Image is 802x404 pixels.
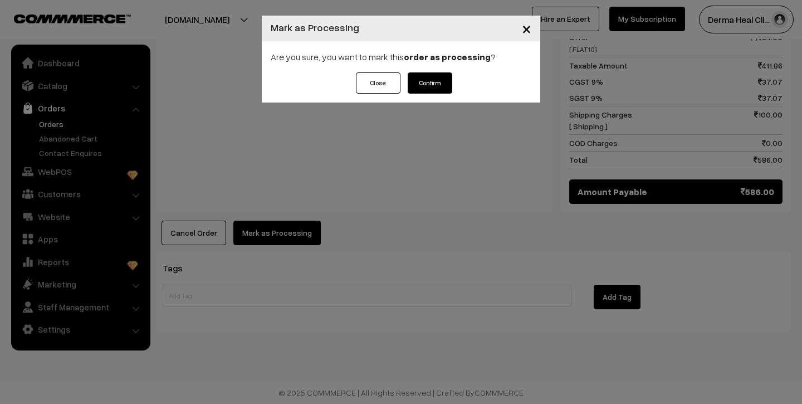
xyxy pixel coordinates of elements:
button: Close [513,11,540,46]
strong: order as processing [404,51,491,62]
h4: Mark as Processing [271,20,359,35]
button: Close [356,72,400,94]
button: Confirm [408,72,452,94]
span: × [522,18,531,38]
div: Are you sure, you want to mark this ? [262,41,540,72]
